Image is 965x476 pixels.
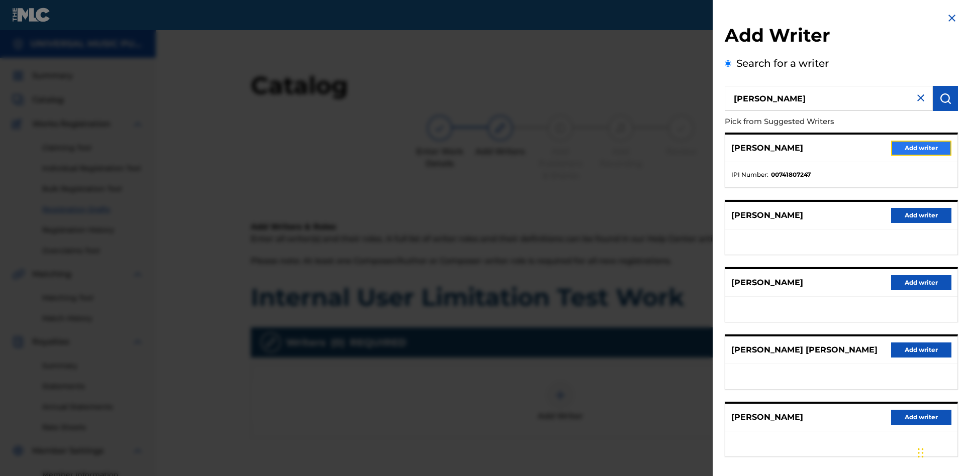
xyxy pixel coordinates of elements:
p: [PERSON_NAME] [731,142,803,154]
button: Add writer [891,208,951,223]
p: [PERSON_NAME] [731,277,803,289]
strong: 00741807247 [771,170,811,179]
p: Pick from Suggested Writers [725,111,901,133]
iframe: Chat Widget [915,428,965,476]
p: [PERSON_NAME] [731,411,803,423]
input: Search writer's name or IPI Number [725,86,933,111]
img: MLC Logo [12,8,51,22]
p: [PERSON_NAME] [731,209,803,221]
div: Drag [918,438,924,468]
h2: Add Writer [725,24,958,50]
p: [PERSON_NAME] [PERSON_NAME] [731,344,878,356]
button: Add writer [891,342,951,358]
button: Add writer [891,141,951,156]
img: Search Works [939,92,951,104]
label: Search for a writer [736,57,829,69]
button: Add writer [891,275,951,290]
img: close [915,92,927,104]
button: Add writer [891,410,951,425]
span: IPI Number : [731,170,768,179]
